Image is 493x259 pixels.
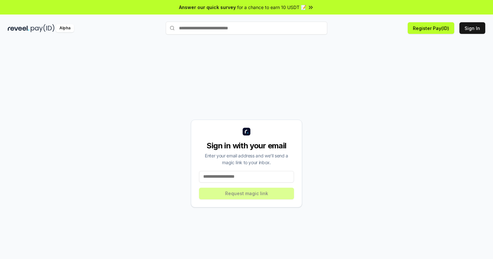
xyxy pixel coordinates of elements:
div: Alpha [56,24,74,32]
img: logo_small [243,128,250,135]
button: Sign In [459,22,485,34]
img: pay_id [31,24,55,32]
button: Register Pay(ID) [408,22,454,34]
img: reveel_dark [8,24,29,32]
span: Answer our quick survey [179,4,236,11]
div: Sign in with your email [199,141,294,151]
span: for a chance to earn 10 USDT 📝 [237,4,306,11]
div: Enter your email address and we’ll send a magic link to your inbox. [199,152,294,166]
